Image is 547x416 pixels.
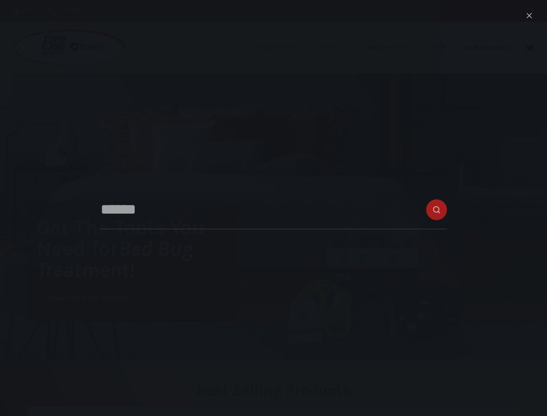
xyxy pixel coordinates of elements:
[460,22,515,74] a: Our Reviews
[251,22,309,74] a: Industries
[27,383,520,398] h2: Best Selling Products
[309,22,360,74] a: About Us
[7,3,33,29] button: Open LiveChat chat widget
[13,29,126,67] img: Prevsol/Bed Bug Heat Doctor
[424,22,460,74] a: Shop
[528,8,534,14] button: Search
[36,236,193,282] i: Bed Bug Treatment!
[251,22,515,74] nav: Primary
[36,289,140,308] a: View our Best Sellers!
[361,22,424,74] a: Information
[36,217,238,280] h1: Get The Tools You Need for
[47,294,130,302] span: View our Best Sellers!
